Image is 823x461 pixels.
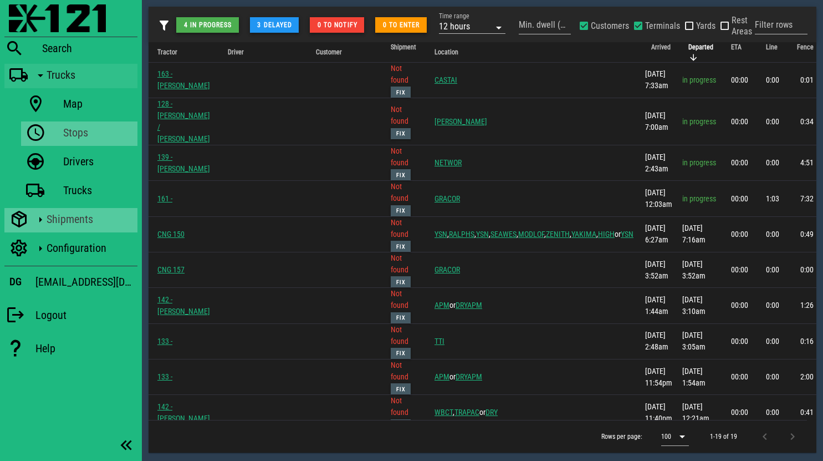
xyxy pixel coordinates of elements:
span: or [598,230,621,239]
button: 3 delayed [250,17,299,33]
button: 4 in progress [176,17,239,33]
th: Shipment: Not sorted. Activate to sort ascending. [382,42,426,63]
button: Fix [391,348,411,359]
span: Fix [396,172,406,178]
img: 87f0f0e.png [9,4,106,32]
button: Fix [391,276,411,287]
td: 0:00 [757,145,788,181]
span: Not found [391,254,411,286]
a: [PERSON_NAME] [434,117,487,126]
td: 0:00 [757,63,788,98]
span: Not found [391,105,411,137]
span: 4 in progress [183,21,232,29]
span: [DATE] 12:21am [682,402,709,423]
span: Fix [396,244,406,250]
a: WBCT [434,408,453,417]
a: 142 -[PERSON_NAME] [157,295,210,316]
span: [DATE] 11:40pm [645,402,672,423]
button: 0 to enter [375,17,427,33]
span: Not found [391,64,411,96]
button: Fix [391,383,411,394]
div: Configuration [47,241,133,255]
div: Drivers [63,155,133,168]
span: , [518,230,546,239]
span: Customer [316,48,342,56]
span: Fix [396,130,406,136]
td: 0:00 [757,288,788,323]
span: Fence [797,43,814,51]
span: 3 delayed [257,21,292,29]
span: or [454,408,485,417]
td: 0:49 [788,217,822,252]
span: [DATE] 3:52am [645,260,668,280]
a: HIGH [598,230,615,239]
a: MODLOF [518,230,544,239]
td: 1:03 [757,181,788,216]
span: Not found [391,182,411,214]
span: 00:00 [731,194,748,203]
a: CNG 157 [157,265,185,274]
span: , [571,230,598,239]
a: Help [4,333,137,364]
th: Location: Not sorted. Activate to sort ascending. [426,42,642,63]
a: DRYAPM [456,301,482,310]
th: Driver: Not sorted. Activate to sort ascending. [219,42,289,63]
span: in progress [682,117,716,126]
div: Help [35,342,137,355]
a: 161 - [157,194,172,203]
span: , [476,230,490,239]
a: SEAWES [490,230,517,239]
td: 0:00 [757,252,788,288]
a: TRAPAC [454,408,479,417]
span: 00:00 [731,301,748,310]
div: Logout [35,308,137,322]
span: 00:00 [731,158,748,167]
span: , [546,230,571,239]
span: Fix [396,279,406,285]
a: YSN [621,230,633,239]
div: 100 [661,432,671,442]
div: Trucks [63,184,133,197]
a: APM [434,372,449,381]
span: [DATE] 7:16am [682,224,706,244]
div: [EMAIL_ADDRESS][DOMAIN_NAME] [35,273,137,291]
span: Driver [228,48,244,56]
span: [DATE] 1:44am [645,295,668,316]
td: 0:00 [757,98,788,145]
span: Not found [391,146,411,179]
span: Fix [396,315,406,321]
a: GRACOR [434,265,460,274]
td: 0:00 [757,395,788,430]
td: 0:00 [757,359,788,395]
span: Fix [396,350,406,356]
span: [DATE] 3:10am [682,295,706,316]
div: Map [63,97,133,110]
div: 100$vuetify.dataTable.itemsPerPageText [661,428,689,445]
label: Yards [696,21,715,32]
td: 0:34 [788,98,822,145]
span: Arrived [651,43,671,51]
span: Fix [396,207,406,214]
span: Not found [391,361,411,393]
span: 00:00 [731,265,748,274]
span: [DATE] 6:27am [645,224,668,244]
td: 0:01 [788,63,822,98]
div: Rows per page: [601,421,689,453]
a: NETWOR [434,158,462,167]
a: YSN [476,230,489,239]
span: 0 to notify [317,21,357,29]
span: , [434,230,449,239]
span: [DATE] 3:52am [682,260,706,280]
span: [DATE] 3:05am [682,331,706,351]
a: 139 - [PERSON_NAME] [157,153,210,173]
span: in progress [682,194,716,203]
span: 00:00 [731,337,748,346]
a: CASTAI [434,75,457,84]
div: Time range12 hours [439,19,505,33]
div: 12 hours [439,22,470,32]
span: , [490,230,518,239]
span: or [434,301,456,310]
button: 0 to notify [310,17,364,33]
th: ETA: Not sorted. Activate to sort ascending. [722,42,757,63]
a: APM [434,301,449,310]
